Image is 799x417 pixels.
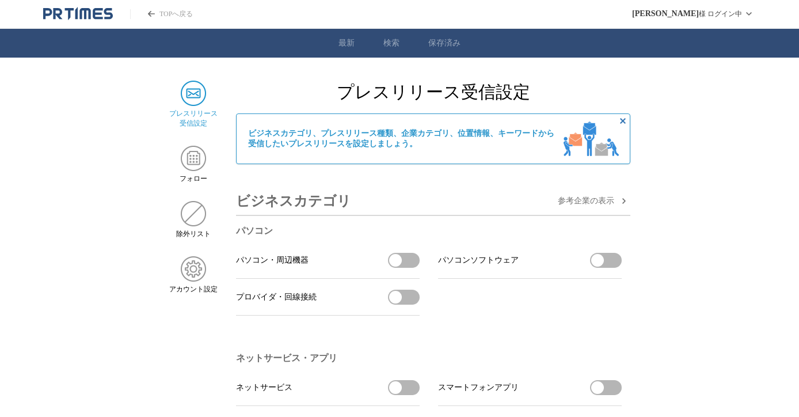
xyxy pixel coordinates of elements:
h3: ネットサービス・アプリ [236,352,622,365]
a: 最新 [338,38,355,48]
img: プレスリリース 受信設定 [181,81,206,106]
a: アカウント設定アカウント設定 [169,256,218,294]
button: 参考企業の表示 [558,194,630,208]
button: 非表示にする [616,114,630,128]
span: [PERSON_NAME] [632,9,699,18]
a: PR TIMESのトップページはこちら [130,9,193,19]
h3: パソコン [236,225,622,237]
a: フォローフォロー [169,146,218,184]
a: 検索 [383,38,400,48]
img: アカウント設定 [181,256,206,282]
span: フォロー [180,174,207,184]
img: 除外リスト [181,201,206,226]
a: 保存済み [428,38,461,48]
span: スマートフォンアプリ [438,382,519,393]
span: プレスリリース 受信設定 [169,109,218,128]
span: パソコンソフトウェア [438,255,519,266]
img: フォロー [181,146,206,171]
span: ビジネスカテゴリ、プレスリリース種類、企業カテゴリ、位置情報、キーワードから 受信したいプレスリリースを設定しましょう。 [248,128,554,149]
a: プレスリリース 受信設定プレスリリース 受信設定 [169,81,218,128]
span: アカウント設定 [169,285,218,294]
span: 参考企業の 表示 [558,196,614,206]
span: プロバイダ・回線接続 [236,292,317,302]
h2: プレスリリース受信設定 [236,81,630,104]
a: 除外リスト除外リスト [169,201,218,239]
span: ネットサービス [236,382,292,393]
h3: ビジネスカテゴリ [236,187,351,215]
span: 除外リスト [176,229,211,239]
span: パソコン・周辺機器 [236,255,309,266]
a: PR TIMESのトップページはこちら [43,7,113,21]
